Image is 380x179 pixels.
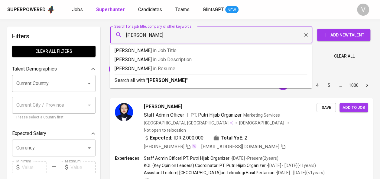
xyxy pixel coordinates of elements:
b: [PERSON_NAME] [148,77,186,83]
span: Add to job [343,104,365,111]
button: Open [85,144,93,152]
div: IDR 2.000.000 [144,134,203,142]
b: Superhunter [96,7,125,12]
a: Candidates [138,6,163,14]
p: Experiences [115,155,144,161]
span: Jobs [72,7,83,12]
button: Add to job [339,103,368,112]
h6: Filters [12,31,96,41]
span: Clear All [334,52,355,60]
span: Save [320,104,333,111]
img: app logo [47,5,55,14]
span: PT. Putri Hijab Organizer [190,112,242,118]
p: KOL (Key Opinion Leaders) Coordinator | PT. Putri Hijab Organizer [144,162,266,168]
span: Marketing Services [243,113,280,118]
button: Clear All [332,51,357,62]
p: Not open to relocation [144,127,186,133]
a: Jobs [72,6,84,14]
p: Search all with " " [115,77,307,84]
span: 2 [245,134,247,142]
button: Go to page 1000 [347,80,360,90]
input: Value [22,161,47,173]
p: Expected Salary [12,130,46,137]
span: Putri [PERSON_NAME] [109,66,154,72]
span: in Job Description [153,57,192,62]
p: • [DATE] - Present ( 2 years ) [229,155,278,161]
img: magic_wand.svg [192,144,196,149]
span: in Resume [153,66,175,71]
button: Add New Talent [317,29,370,41]
img: 05ac70831109e37cf6e43a4653cfc2de.jpg [115,103,133,121]
p: Staff Admin Officer | PT. Putri Hijab Organizer [144,155,229,161]
button: Go to page 5 [324,80,334,90]
a: GlintsGPT NEW [203,6,239,14]
span: [DEMOGRAPHIC_DATA] [239,120,285,126]
p: Talent Demographics [12,65,57,73]
button: Go to next page [362,80,372,90]
span: Candidates [138,7,162,12]
input: Value [70,161,96,173]
nav: pagination navigation [266,80,373,90]
p: [PERSON_NAME] [115,47,307,54]
b: Expected: [150,134,172,142]
button: Open [85,79,93,88]
span: Clear All filters [17,48,91,55]
p: [PERSON_NAME] [115,65,307,72]
span: Staff Admin Officer [144,112,184,118]
div: Superpowered [7,6,46,13]
span: GlintsGPT [203,7,224,12]
span: | [187,111,188,119]
div: Putri [PERSON_NAME] [109,64,161,74]
button: Clear All filters [12,46,96,57]
p: [PERSON_NAME] [115,56,307,63]
span: NEW [225,7,239,13]
span: in Job Title [153,48,177,53]
div: Talent Demographics [12,63,96,75]
span: Add New Talent [322,31,365,39]
button: Go to page 4 [313,80,322,90]
p: • [DATE] - [DATE] ( <1 years ) [274,170,325,176]
div: [GEOGRAPHIC_DATA], [GEOGRAPHIC_DATA] [144,120,233,126]
p: Assistant Lecture | [GEOGRAPHIC_DATA]an Teknologi Hasil Pertanian [144,170,274,176]
div: V [357,4,369,16]
b: Total YoE: [221,134,243,142]
span: [EMAIL_ADDRESS][DOMAIN_NAME] [201,144,279,149]
button: Save [317,103,336,112]
p: • [DATE] - [DATE] ( <1 years ) [266,162,316,168]
div: … [336,82,345,88]
button: Clear [302,31,310,39]
div: Expected Salary [12,127,96,140]
span: [PERSON_NAME] [144,103,182,110]
span: [PHONE_NUMBER] [144,144,184,149]
a: Superpoweredapp logo [7,5,55,14]
a: Superhunter [96,6,126,14]
p: Please select a Country first [16,115,91,121]
span: Teams [175,7,190,12]
a: Teams [175,6,191,14]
